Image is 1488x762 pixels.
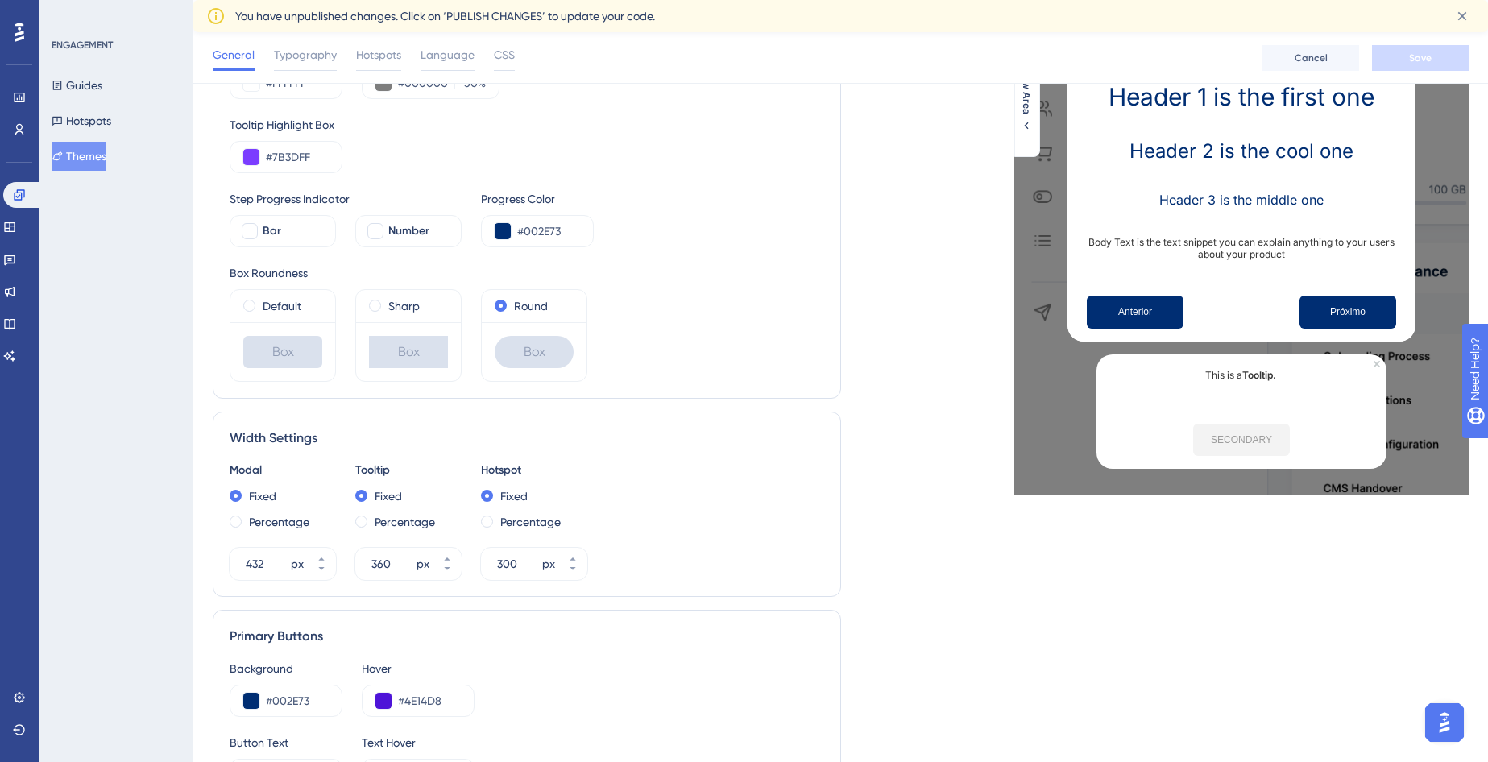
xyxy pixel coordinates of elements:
span: Language [421,45,475,64]
div: Box [243,336,322,368]
button: px [558,564,587,580]
label: Percentage [375,512,435,532]
label: Fixed [249,487,276,506]
input: px [371,554,413,574]
p: This is a [1109,367,1374,383]
span: Need Help? [38,4,101,23]
div: px [291,554,304,574]
button: px [307,564,336,580]
label: Default [263,296,301,316]
button: Save [1372,45,1469,71]
div: ENGAGEMENT [52,39,113,52]
div: Modal [230,461,336,480]
div: Box [495,336,574,368]
span: Number [388,222,429,241]
div: Close Preview [1374,361,1380,367]
span: Cancel [1295,52,1328,64]
label: Percentage [500,512,561,532]
div: Box Roundness [230,263,824,283]
h3: Header 3 is the middle one [1080,192,1403,208]
span: Typography [274,45,337,64]
span: You have unpublished changes. Click on ‘PUBLISH CHANGES’ to update your code. [235,6,655,26]
b: Tooltip. [1242,369,1276,381]
label: Round [514,296,548,316]
button: Hotspots [52,106,111,135]
div: Text Hover [362,733,475,752]
button: Cancel [1262,45,1359,71]
button: px [558,548,587,564]
p: Body Text is the text snippet you can explain anything to your users about your product [1080,236,1403,260]
button: px [307,548,336,564]
div: Background [230,659,342,678]
label: Fixed [500,487,528,506]
div: Tooltip [355,461,462,480]
div: Step Progress Indicator [230,189,462,209]
span: Save [1409,52,1432,64]
button: Guides [52,71,102,100]
div: Box [369,336,448,368]
h2: Header 2 is the cool one [1080,139,1403,163]
div: Width Settings [230,429,824,448]
span: General [213,45,255,64]
button: Extend Preview Area [1013,18,1039,132]
div: Hover [362,659,475,678]
label: Percentage [249,512,309,532]
button: Next [1299,296,1396,329]
input: px [246,554,288,574]
iframe: UserGuiding AI Assistant Launcher [1420,698,1469,747]
button: px [433,564,462,580]
div: px [417,554,429,574]
h1: Header 1 is the first one [1080,82,1403,111]
button: Themes [52,142,106,171]
div: Hotspot [481,461,587,480]
span: Extend Preview Area [1020,18,1033,114]
div: Primary Buttons [230,627,824,646]
span: Bar [263,222,281,241]
span: CSS [494,45,515,64]
div: Button Text [230,733,342,752]
label: Fixed [375,487,402,506]
label: Sharp [388,296,420,316]
div: Progress Color [481,189,594,209]
button: Previous [1087,296,1183,329]
button: px [433,548,462,564]
button: SECONDARY [1193,424,1290,456]
span: Hotspots [356,45,401,64]
input: px [497,554,539,574]
div: Tooltip Highlight Box [230,115,824,135]
div: px [542,554,555,574]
